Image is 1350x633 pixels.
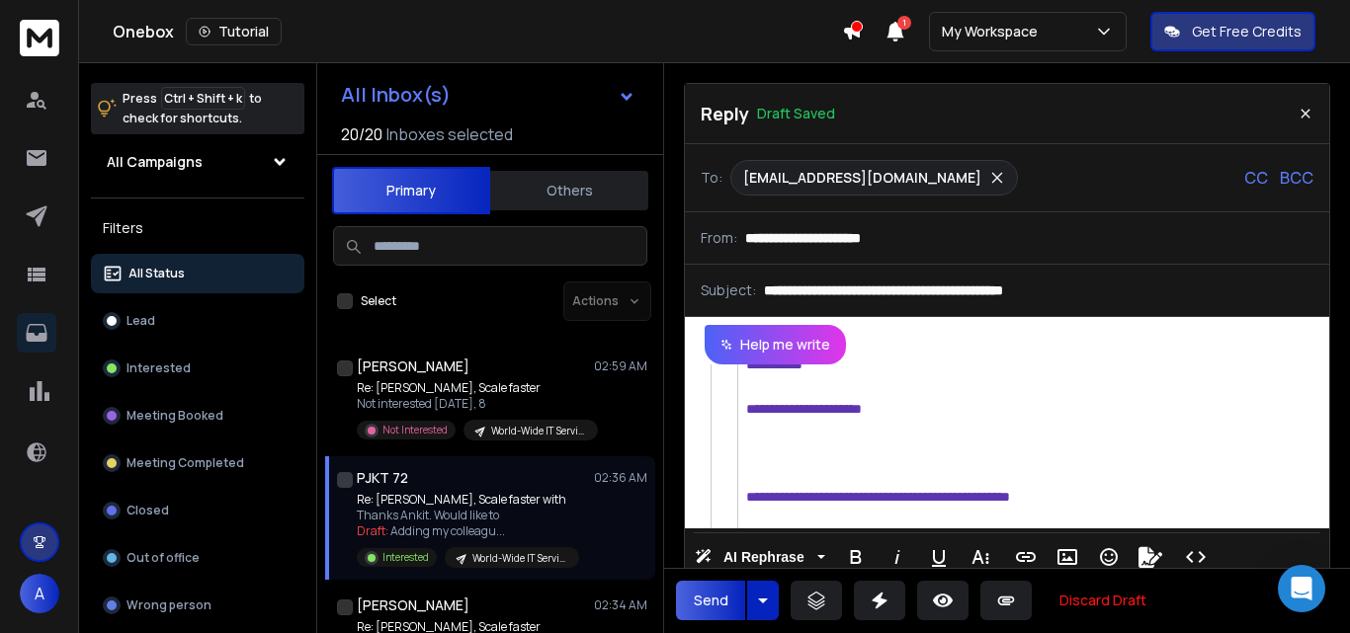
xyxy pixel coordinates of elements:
[382,423,448,437] p: Not Interested
[1049,537,1086,577] button: Insert Image (Ctrl+P)
[879,537,916,577] button: Italic (Ctrl+I)
[127,313,155,329] p: Lead
[1150,12,1315,51] button: Get Free Credits
[1244,166,1268,190] p: CC
[107,152,203,172] h1: All Campaigns
[357,380,594,396] p: Re: [PERSON_NAME], Scale faster
[91,142,304,182] button: All Campaigns
[357,595,469,615] h1: [PERSON_NAME]
[491,424,586,438] p: World-Wide IT Services
[127,597,211,613] p: Wrong person
[357,492,579,508] p: Re: [PERSON_NAME], Scale faster with
[701,168,722,188] p: To:
[127,455,244,471] p: Meeting Completed
[920,537,958,577] button: Underline (Ctrl+U)
[325,75,651,115] button: All Inbox(s)
[127,503,169,518] p: Closed
[91,443,304,483] button: Meeting Completed
[341,85,451,105] h1: All Inbox(s)
[691,537,829,577] button: AI Rephrase
[897,16,911,30] span: 1
[743,168,981,188] p: [EMAIL_ADDRESS][DOMAIN_NAME]
[91,491,304,530] button: Closed
[128,266,185,281] p: All Status
[127,408,223,424] p: Meeting Booked
[701,280,756,300] p: Subject:
[20,574,59,613] button: A
[1044,581,1162,620] button: Discard Draft
[341,122,382,146] span: 20 / 20
[1132,537,1169,577] button: Signature
[357,522,388,539] span: Draft:
[490,169,648,212] button: Others
[837,537,875,577] button: Bold (Ctrl+B)
[91,349,304,388] button: Interested
[1177,537,1215,577] button: Code View
[91,396,304,435] button: Meeting Booked
[942,22,1046,41] p: My Workspace
[91,538,304,578] button: Out of office
[386,122,513,146] h3: Inboxes selected
[1007,537,1045,577] button: Insert Link (Ctrl+K)
[1192,22,1302,41] p: Get Free Credits
[127,360,191,376] p: Interested
[123,89,262,128] p: Press to check for shortcuts.
[382,550,429,565] p: Interested
[332,167,490,214] button: Primary
[91,301,304,341] button: Lead
[390,522,505,539] span: Adding my colleagu ...
[757,104,835,123] p: Draft Saved
[361,293,396,309] label: Select
[357,396,594,412] p: Not interested [DATE], 8
[357,356,469,376] h1: [PERSON_NAME]
[1278,565,1325,612] div: Open Intercom Messenger
[705,325,846,364] button: Help me write
[719,549,808,566] span: AI Rephrase
[91,214,304,242] h3: Filters
[113,18,842,45] div: Onebox
[962,537,999,577] button: More Text
[676,581,745,620] button: Send
[91,254,304,293] button: All Status
[161,87,245,110] span: Ctrl + Shift + k
[701,228,737,248] p: From:
[594,358,647,374] p: 02:59 AM
[594,470,647,486] p: 02:36 AM
[357,508,579,523] p: Thanks Ankit. Would like to
[127,550,200,566] p: Out of office
[91,586,304,625] button: Wrong person
[701,100,749,127] p: Reply
[357,468,408,488] h1: PJKT 72
[186,18,282,45] button: Tutorial
[1280,166,1313,190] p: BCC
[594,597,647,613] p: 02:34 AM
[472,551,567,566] p: World-Wide IT Services
[1090,537,1128,577] button: Emoticons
